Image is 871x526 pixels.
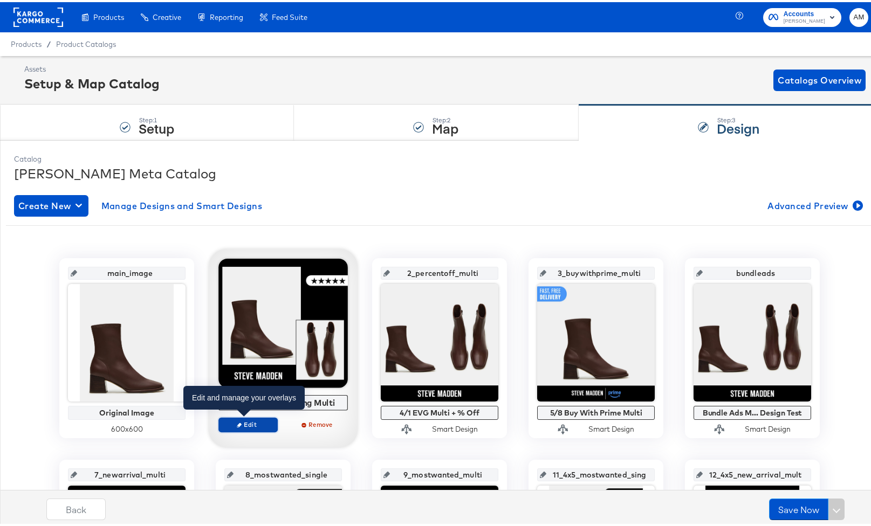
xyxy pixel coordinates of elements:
span: Create New [18,196,84,211]
div: 4/1 EVG Star Rating Multi [222,396,345,405]
button: Create New [14,193,88,214]
button: Edit [218,415,278,430]
span: Edit [223,418,273,426]
div: Smart Design [432,422,478,432]
span: Products [11,38,42,46]
div: Step: 1 [139,114,174,122]
span: Advanced Preview [767,196,861,211]
div: 5/8 Buy With Prime Multi [540,406,652,415]
div: [PERSON_NAME] Meta Catalog [14,162,865,181]
div: Smart Design [745,422,791,432]
span: Products [93,11,124,19]
span: / [42,38,56,46]
span: Remove [293,418,343,426]
span: AM [854,9,864,22]
span: Creative [153,11,181,19]
div: Step: 2 [432,114,458,122]
div: Catalog [14,152,865,162]
button: Save Now [769,496,828,518]
span: Accounts [784,6,825,18]
button: Remove [289,415,348,430]
button: Back [46,496,106,518]
strong: Map [432,117,458,135]
strong: Setup [139,117,174,135]
button: Accounts[PERSON_NAME] [763,6,841,25]
div: Smart Design [588,422,634,432]
div: Original Image [71,406,183,415]
div: Bundle Ads M... Design Test [696,406,808,415]
button: Manage Designs and Smart Designs [97,193,267,214]
span: Reporting [210,11,243,19]
span: Feed Suite [272,11,307,19]
button: Advanced Preview [763,193,865,214]
div: Step: 3 [717,114,759,122]
span: Manage Designs and Smart Designs [101,196,263,211]
div: Setup & Map Catalog [24,72,160,91]
a: Product Catalogs [56,38,116,46]
div: 600 x 600 [68,422,186,432]
button: Catalogs Overview [773,67,866,89]
span: Catalogs Overview [778,71,861,86]
div: Assets [24,62,160,72]
span: [PERSON_NAME] [784,15,825,24]
button: AM [849,6,868,25]
strong: Design [717,117,759,135]
div: 4/1 EVG Multi + % Off [383,406,496,415]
